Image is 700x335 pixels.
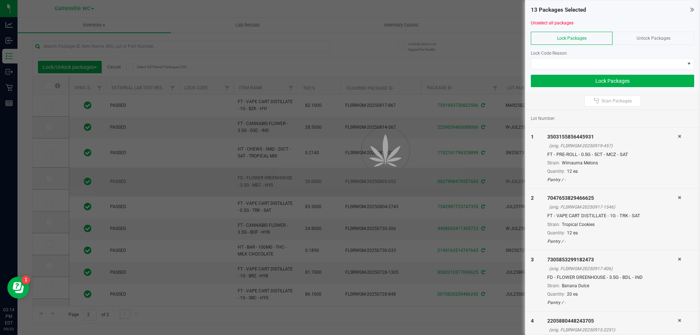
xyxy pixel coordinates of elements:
[637,36,670,41] span: Unlock Packages
[562,222,595,227] span: Tropical Cookies
[547,317,678,325] div: 2205880448243705
[602,98,632,104] span: Scan Packages
[531,134,534,140] span: 1
[531,318,534,324] span: 4
[547,292,565,297] span: Quantity:
[547,274,678,281] div: FD - FLOWER GREENHOUSE - 3.5G - BDL - IND
[549,204,678,210] div: (orig. FLSRWGM-20250917-1546)
[567,169,578,174] span: 12 ea
[562,283,589,288] span: Banana Dulce
[22,276,30,284] iframe: Resource center unread badge
[547,169,565,174] span: Quantity:
[557,36,587,41] span: Lock Packages
[547,160,560,165] span: Strain:
[562,160,598,165] span: Wimauma Melons
[7,277,29,299] iframe: Resource center
[547,256,678,264] div: 7305853299182473
[567,292,578,297] span: 20 ea
[547,299,678,306] div: Pantry / -
[547,133,678,141] div: 3503155856445931
[531,115,555,122] span: Lot Number:
[547,176,678,183] div: Pantry / -
[547,151,678,158] div: FT - PRE-ROLL - 0.5G - 5CT - MCZ - SAT
[584,96,641,106] button: Scan Packages
[547,222,560,227] span: Strain:
[549,327,678,333] div: (orig. FLSRWGM-20250915-2251)
[531,20,573,26] a: Unselect all packages
[547,230,565,235] span: Quantity:
[547,194,678,202] div: 7047653829466625
[547,212,678,219] div: FT - VAPE CART DISTILLATE - 1G - TRK - SAT
[567,230,578,235] span: 12 ea
[549,143,678,149] div: (orig. FLSRWGM-20250919-457)
[547,238,678,245] div: Pantry / -
[531,257,534,262] span: 3
[531,75,694,87] button: Lock Packages
[531,195,534,201] span: 2
[547,283,560,288] span: Strain:
[531,51,567,56] span: Lock Code Reason
[549,265,678,272] div: (orig. FLSRWGM-20250917-406)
